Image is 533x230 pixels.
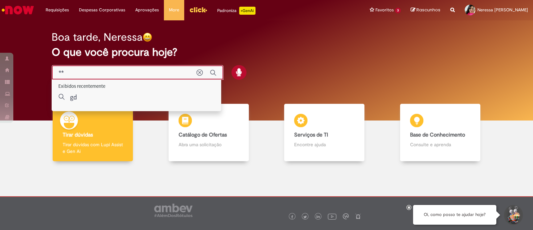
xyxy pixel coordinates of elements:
[375,7,394,13] span: Favoritos
[355,213,361,219] img: logo_footer_naosei.png
[477,7,528,13] span: Neressa [PERSON_NAME]
[343,213,349,219] img: logo_footer_workplace.png
[303,215,307,219] img: logo_footer_twitter.png
[503,205,523,225] button: Iniciar Conversa de Suporte
[79,7,125,13] span: Despesas Corporativas
[1,3,35,17] img: ServiceNow
[411,7,440,13] a: Rascunhos
[179,132,227,138] b: Catálogo de Ofertas
[217,7,256,15] div: Padroniza
[382,104,498,162] a: Base de Conhecimento Consulte e aprenda
[154,204,193,217] img: logo_footer_ambev_rotulo_gray.png
[410,141,470,148] p: Consulte e aprenda
[294,141,354,148] p: Encontre ajuda
[416,7,440,13] span: Rascunhos
[395,8,401,13] span: 3
[413,205,496,225] div: Oi, como posso te ajudar hoje?
[52,46,481,58] h2: O que você procura hoje?
[189,5,207,15] img: click_logo_yellow_360x200.png
[290,215,294,219] img: logo_footer_facebook.png
[52,31,143,43] h2: Boa tarde, Neressa
[151,104,267,162] a: Catálogo de Ofertas Abra uma solicitação
[143,32,152,42] img: happy-face.png
[328,212,336,221] img: logo_footer_youtube.png
[63,141,123,155] p: Tirar dúvidas com Lupi Assist e Gen Ai
[35,104,151,162] a: Tirar dúvidas Tirar dúvidas com Lupi Assist e Gen Ai
[46,7,69,13] span: Requisições
[239,7,256,15] p: +GenAi
[294,132,328,138] b: Serviços de TI
[410,132,465,138] b: Base de Conhecimento
[169,7,179,13] span: More
[266,104,382,162] a: Serviços de TI Encontre ajuda
[179,141,239,148] p: Abra uma solicitação
[135,7,159,13] span: Aprovações
[63,132,93,138] b: Tirar dúvidas
[316,215,320,219] img: logo_footer_linkedin.png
